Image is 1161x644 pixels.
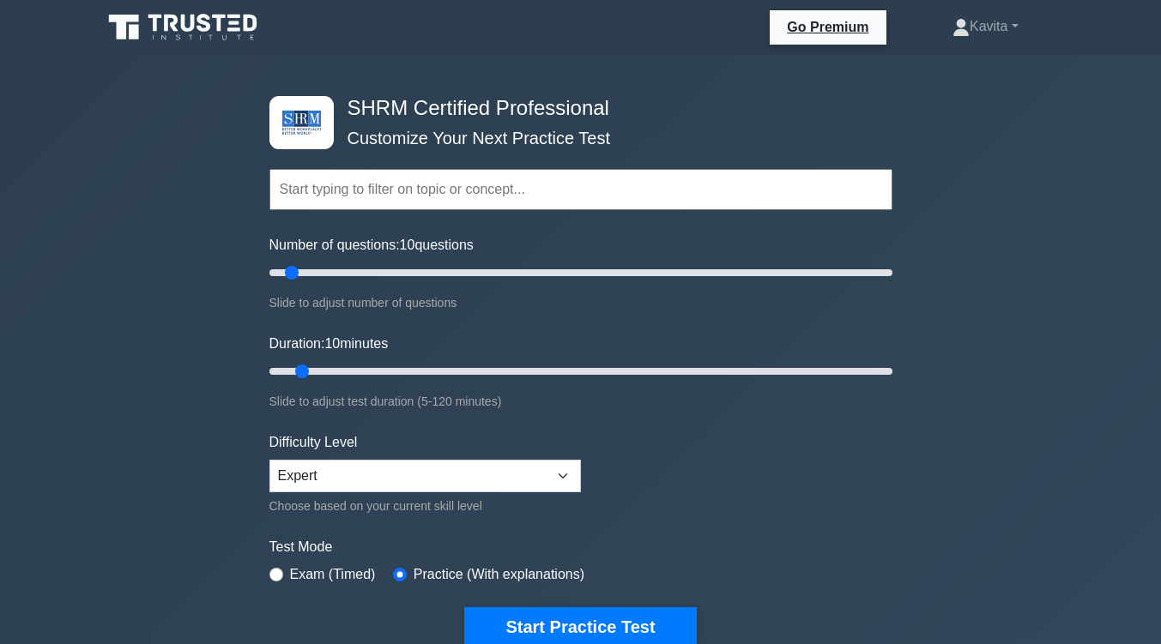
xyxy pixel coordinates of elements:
[269,432,358,453] label: Difficulty Level
[269,292,892,313] div: Slide to adjust number of questions
[400,238,415,252] span: 10
[269,334,389,354] label: Duration: minutes
[324,336,340,351] span: 10
[777,16,879,38] a: Go Premium
[269,235,474,256] label: Number of questions: questions
[290,564,376,585] label: Exam (Timed)
[269,496,581,516] div: Choose based on your current skill level
[341,96,808,121] h4: SHRM Certified Professional
[269,169,892,210] input: Start typing to filter on topic or concept...
[414,564,584,585] label: Practice (With explanations)
[269,391,892,412] div: Slide to adjust test duration (5-120 minutes)
[269,537,892,557] label: Test Mode
[911,9,1060,44] a: Kavita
